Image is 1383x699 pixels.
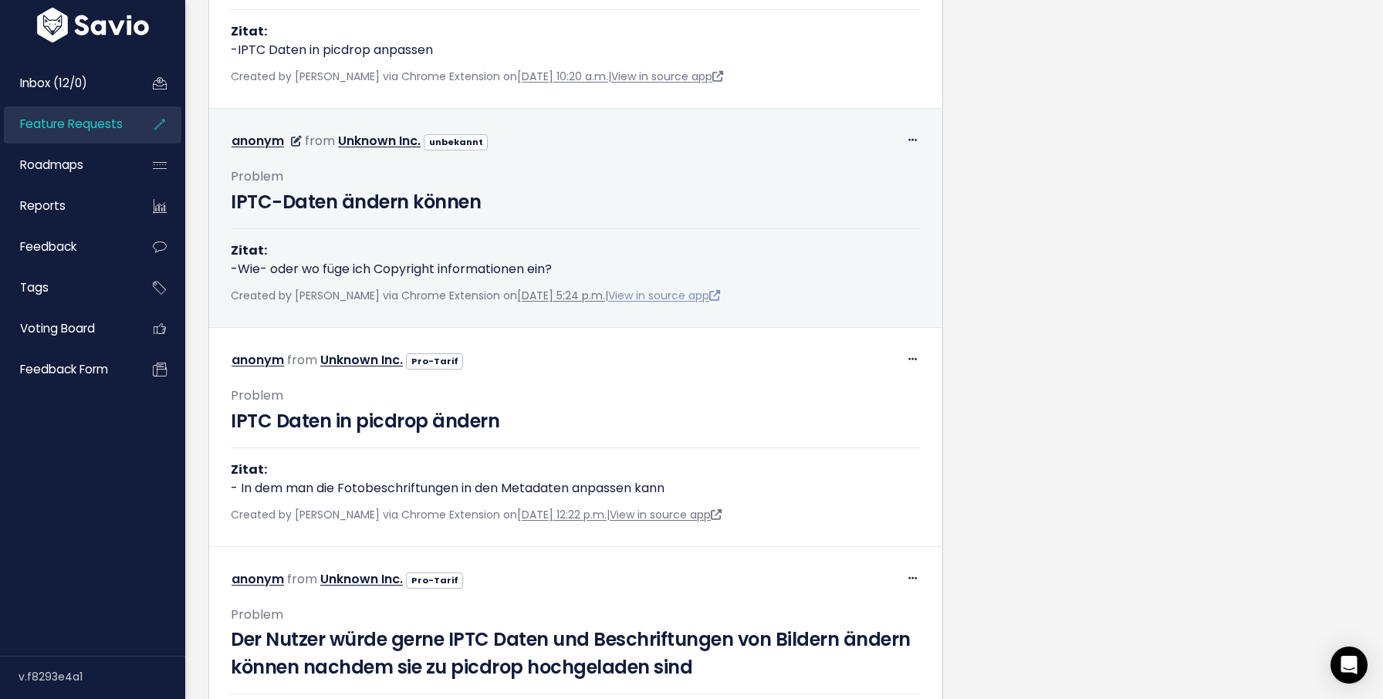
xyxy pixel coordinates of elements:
[4,352,128,387] a: Feedback form
[4,147,128,183] a: Roadmaps
[231,167,283,185] span: Problem
[231,507,722,522] span: Created by [PERSON_NAME] via Chrome Extension on |
[20,361,108,377] span: Feedback form
[411,574,458,586] strong: Pro-Tarif
[4,66,128,101] a: Inbox (12/0)
[4,270,128,306] a: Tags
[338,132,421,150] a: Unknown Inc.
[517,69,608,84] a: [DATE] 10:20 a.m.
[611,69,723,84] a: View in source app
[231,69,723,84] span: Created by [PERSON_NAME] via Chrome Extension on |
[231,22,267,40] strong: Zitat:
[20,198,66,214] span: Reports
[429,136,483,148] strong: unbekannt
[20,157,83,173] span: Roadmaps
[231,461,267,478] strong: Zitat:
[20,238,76,255] span: Feedback
[287,351,317,369] span: from
[287,570,317,588] span: from
[4,106,128,142] a: Feature Requests
[231,461,921,498] p: - In dem man die Fotobeschriftungen in den Metadaten anpassen kann
[20,279,49,295] span: Tags
[610,507,722,522] a: View in source app
[20,320,95,336] span: Voting Board
[320,570,403,588] a: Unknown Inc.
[4,188,128,224] a: Reports
[33,8,153,42] img: logo-white.9d6f32f41409.svg
[231,626,921,681] h3: Der Nutzer würde gerne IPTC Daten und Beschriftungen von Bildern ändern können nachdem sie zu pic...
[411,355,458,367] strong: Pro-Tarif
[231,407,921,435] h3: IPTC Daten in picdrop ändern
[20,116,123,132] span: Feature Requests
[517,288,605,303] a: [DATE] 5:24 p.m.
[231,606,283,623] span: Problem
[232,570,284,588] a: anonym
[320,351,403,369] a: Unknown Inc.
[231,188,921,216] h3: IPTC-Daten ändern können
[608,288,720,303] a: View in source app
[232,132,284,150] a: anonym
[517,507,607,522] a: [DATE] 12:22 p.m.
[19,657,185,697] div: v.f8293e4a1
[231,241,921,279] p: -Wie- oder wo füge ich Copyright informationen ein?
[231,241,267,259] strong: Zitat:
[4,311,128,346] a: Voting Board
[232,351,284,369] a: anonym
[231,22,921,59] p: -IPTC Daten in picdrop anpassen
[1331,647,1368,684] div: Open Intercom Messenger
[231,387,283,404] span: Problem
[231,288,720,303] span: Created by [PERSON_NAME] via Chrome Extension on |
[305,132,335,150] span: from
[20,75,87,91] span: Inbox (12/0)
[4,229,128,265] a: Feedback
